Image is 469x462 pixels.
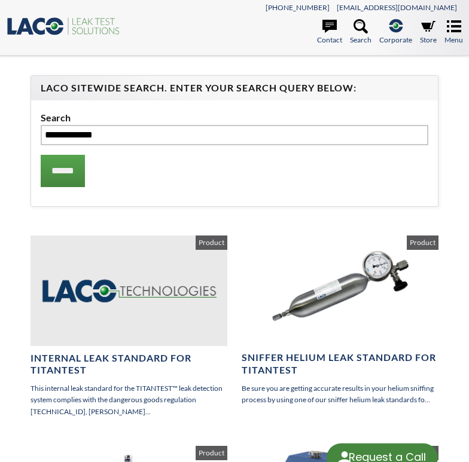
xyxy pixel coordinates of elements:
[41,82,428,94] h4: LACO Sitewide Search. Enter your Search Query Below:
[41,110,428,126] label: Search
[31,383,227,417] p: This internal leak standard for the TITANTEST™ leak detection system complies with the dangerous ...
[444,19,463,45] a: Menu
[242,383,438,405] p: Be sure you are getting accurate results in your helium sniffing process by using one of our snif...
[266,3,330,12] a: [PHONE_NUMBER]
[31,235,227,417] a: Internal Leak Standard for TITANTEST This internal leak standard for the TITANTEST™ leak detectio...
[242,351,438,377] h4: Sniffer Helium Leak Standard for TITANTEST
[337,3,457,12] a: [EMAIL_ADDRESS][DOMAIN_NAME]
[196,235,227,250] span: Product
[242,235,438,346] img: Sniffer-helium-leak-standard_CM515.0-4102DAG_4.png
[379,34,412,45] span: Corporate
[196,446,227,460] span: Product
[242,235,438,405] a: Sniffer Helium Leak Standard for TITANTEST Be sure you are getting accurate results in your heliu...
[407,235,438,250] span: Product
[317,19,342,45] a: Contact
[31,352,227,377] h4: Internal Leak Standard for TITANTEST
[420,19,437,45] a: Store
[350,19,371,45] a: Search
[31,235,227,346] img: small-missing-2f097cf34b30ecc0280c77b855e78e17f1ba0367c20668fa797faf9308cc7773.png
